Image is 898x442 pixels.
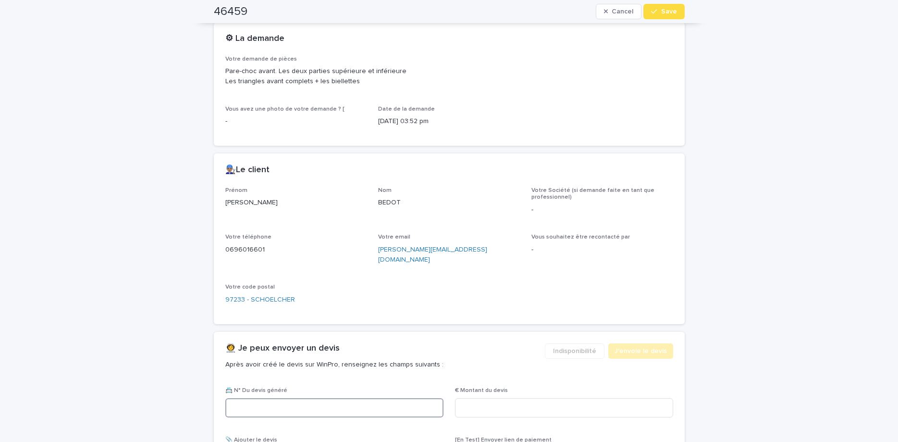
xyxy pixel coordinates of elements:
[531,245,673,255] p: -
[225,388,287,393] span: 📇 N° Du devis généré
[225,295,295,305] a: 97233 - SCHOELCHER
[225,56,297,62] span: Votre demande de pièces
[553,346,596,356] span: Indisponibilité
[378,106,435,112] span: Date de la demande
[225,234,271,240] span: Votre téléphone
[225,165,270,176] h2: 👨🏽‍🔧Le client
[531,205,673,215] p: -
[378,188,392,193] span: Nom
[225,188,247,193] span: Prénom
[612,8,633,15] span: Cancel
[225,198,367,208] p: [PERSON_NAME]
[378,234,410,240] span: Votre email
[661,8,677,15] span: Save
[225,245,367,255] p: 0696016601
[378,246,487,263] a: [PERSON_NAME][EMAIL_ADDRESS][DOMAIN_NAME]
[214,5,247,19] h2: 46459
[643,4,684,19] button: Save
[596,4,642,19] button: Cancel
[455,388,508,393] span: € Montant du devis
[225,116,367,126] p: -
[225,360,537,369] p: Après avoir créé le devis sur WinPro, renseignez les champs suivants :
[378,116,520,126] p: [DATE] 03:52 pm
[531,188,654,200] span: Votre Société (si demande faite en tant que professionnel)
[531,234,630,240] span: Vous souhaitez être recontacté par
[225,34,284,44] h2: ⚙ La demande
[225,284,275,290] span: Votre code postal
[225,343,340,354] h2: 👩‍🚀 Je peux envoyer un devis
[608,343,673,359] button: J'envoie le devis
[615,346,667,356] span: J'envoie le devis
[545,343,604,359] button: Indisponibilité
[225,66,673,87] p: Pare-choc avant. Les deux parties supérieure et inférieure Les triangles avant complets + les bie...
[225,106,344,112] span: Vous avez une photo de votre demande ? [
[378,198,520,208] p: BEDOT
